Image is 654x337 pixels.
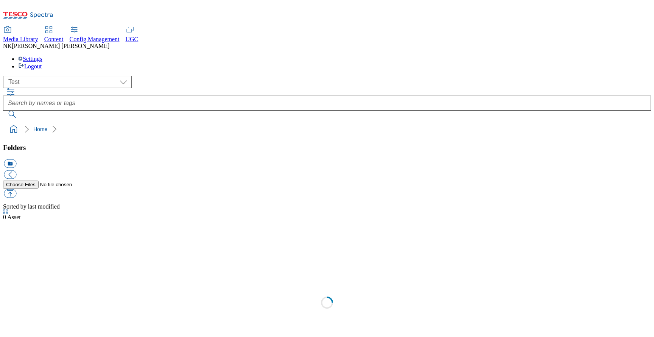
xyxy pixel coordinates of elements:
span: Media Library [3,36,38,42]
span: 0 [3,214,7,220]
a: Home [33,126,47,132]
input: Search by names or tags [3,96,651,111]
nav: breadcrumb [3,122,651,136]
span: Content [44,36,64,42]
a: home [8,123,20,135]
a: UGC [126,27,139,43]
span: UGC [126,36,139,42]
a: Settings [18,56,42,62]
span: Asset [3,214,21,220]
span: [PERSON_NAME] [PERSON_NAME] [12,43,109,49]
a: Config Management [70,27,120,43]
a: Logout [18,63,42,70]
span: NK [3,43,12,49]
a: Media Library [3,27,38,43]
span: Config Management [70,36,120,42]
span: Sorted by last modified [3,203,60,210]
a: Content [44,27,64,43]
h3: Folders [3,144,651,152]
